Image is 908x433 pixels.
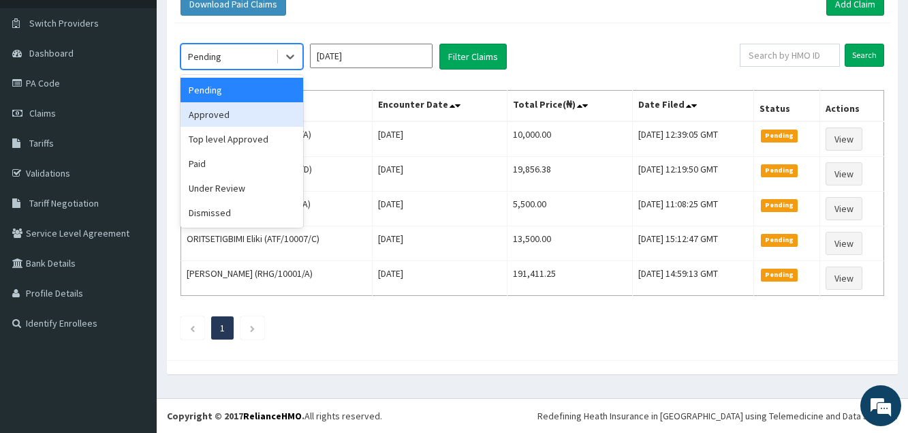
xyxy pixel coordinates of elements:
div: Redefining Heath Insurance in [GEOGRAPHIC_DATA] using Telemedicine and Data Science! [537,409,898,423]
a: RelianceHMO [243,410,302,422]
div: Chat with us now [71,76,229,94]
td: [PERSON_NAME] (RHG/10001/A) [181,261,373,296]
strong: Copyright © 2017 . [167,410,304,422]
div: Minimize live chat window [223,7,256,40]
a: View [826,232,862,255]
a: View [826,162,862,185]
span: Pending [761,199,798,211]
th: Total Price(₦) [507,91,633,122]
td: [DATE] 15:12:47 GMT [633,226,753,261]
td: [DATE] 11:08:25 GMT [633,192,753,226]
td: [DATE] 12:19:50 GMT [633,157,753,192]
div: Pending [188,50,221,63]
img: d_794563401_company_1708531726252_794563401 [25,68,55,102]
input: Select Month and Year [310,44,433,68]
span: Pending [761,269,798,281]
a: View [826,267,862,290]
td: 5,500.00 [507,192,633,226]
th: Status [753,91,819,122]
th: Actions [819,91,883,122]
a: Page 1 is your current page [220,322,225,334]
span: Switch Providers [29,17,99,29]
div: Pending [181,78,303,102]
div: Dismissed [181,200,303,225]
div: Approved [181,102,303,127]
td: 191,411.25 [507,261,633,296]
input: Search by HMO ID [740,44,840,67]
button: Filter Claims [439,44,507,70]
td: [DATE] [372,192,507,226]
a: View [826,197,862,220]
th: Encounter Date [372,91,507,122]
a: Previous page [189,322,195,334]
td: ORITSETIGBIMI Eliki (ATF/10007/C) [181,226,373,261]
input: Search [845,44,884,67]
span: Dashboard [29,47,74,59]
span: Pending [761,164,798,177]
td: [DATE] 12:39:05 GMT [633,121,753,157]
span: We're online! [79,130,188,267]
span: Pending [761,234,798,246]
td: [DATE] 14:59:13 GMT [633,261,753,296]
td: [DATE] [372,261,507,296]
a: View [826,128,862,151]
span: Claims [29,107,56,119]
td: [DATE] [372,121,507,157]
a: Next page [249,322,255,334]
div: Under Review [181,176,303,200]
td: 19,856.38 [507,157,633,192]
td: 10,000.00 [507,121,633,157]
div: Top level Approved [181,127,303,151]
footer: All rights reserved. [157,398,908,433]
textarea: Type your message and hit 'Enter' [7,288,260,336]
td: [DATE] [372,157,507,192]
td: [DATE] [372,226,507,261]
td: 13,500.00 [507,226,633,261]
span: Tariff Negotiation [29,197,99,209]
span: Pending [761,130,798,142]
div: Paid [181,151,303,176]
span: Tariffs [29,137,54,149]
th: Date Filed [633,91,753,122]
